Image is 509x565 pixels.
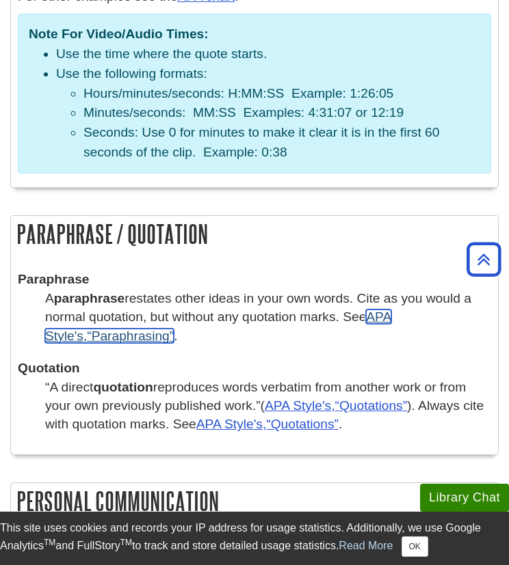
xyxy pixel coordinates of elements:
h2: Personal Communication (interviews, e-mails, etc.) [11,483,498,547]
li: Minutes/seconds: MM:SS Examples: 4:31:07 or 12:19 [83,103,480,123]
strong: quotation [93,380,153,394]
a: Back to Top [462,250,506,268]
q: Paraphrasing [87,329,174,343]
q: A direct reproduces words verbatim from another work or from your own previously published work. [45,380,466,413]
dt: Quotation [18,359,491,377]
sup: TM [44,538,55,547]
a: APA Style's,Quotations [196,417,339,431]
dt: Paraphrase [18,270,491,288]
dd: ( ). Always cite with quotation marks. See . [45,378,491,434]
q: Quotations [335,398,408,413]
button: Close [402,536,428,557]
dd: A restates other ideas in your own words. Cite as you would a normal quotation, but without any q... [45,289,491,345]
li: Use the following formats: [56,64,480,163]
li: Use the time where the quote starts. [56,44,480,64]
li: Seconds: Use 0 for minutes to make it clear it is in the first 60 seconds of the clip. Example: 0:38 [83,123,480,163]
strong: Note For Video/Audio Times: [29,27,209,41]
sup: TM [120,538,132,547]
li: Hours/minutes/seconds: H:MM:SS Example: 1:26:05 [83,84,480,104]
q: Quotations [266,417,339,431]
strong: paraphrase [54,291,125,305]
button: Library Chat [420,484,509,512]
h2: Paraphrase / Quotation [11,216,498,252]
a: Read More [339,540,393,551]
a: APA Style's,Paraphrasing [45,309,391,342]
a: APA Style's,Quotations [265,398,407,413]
